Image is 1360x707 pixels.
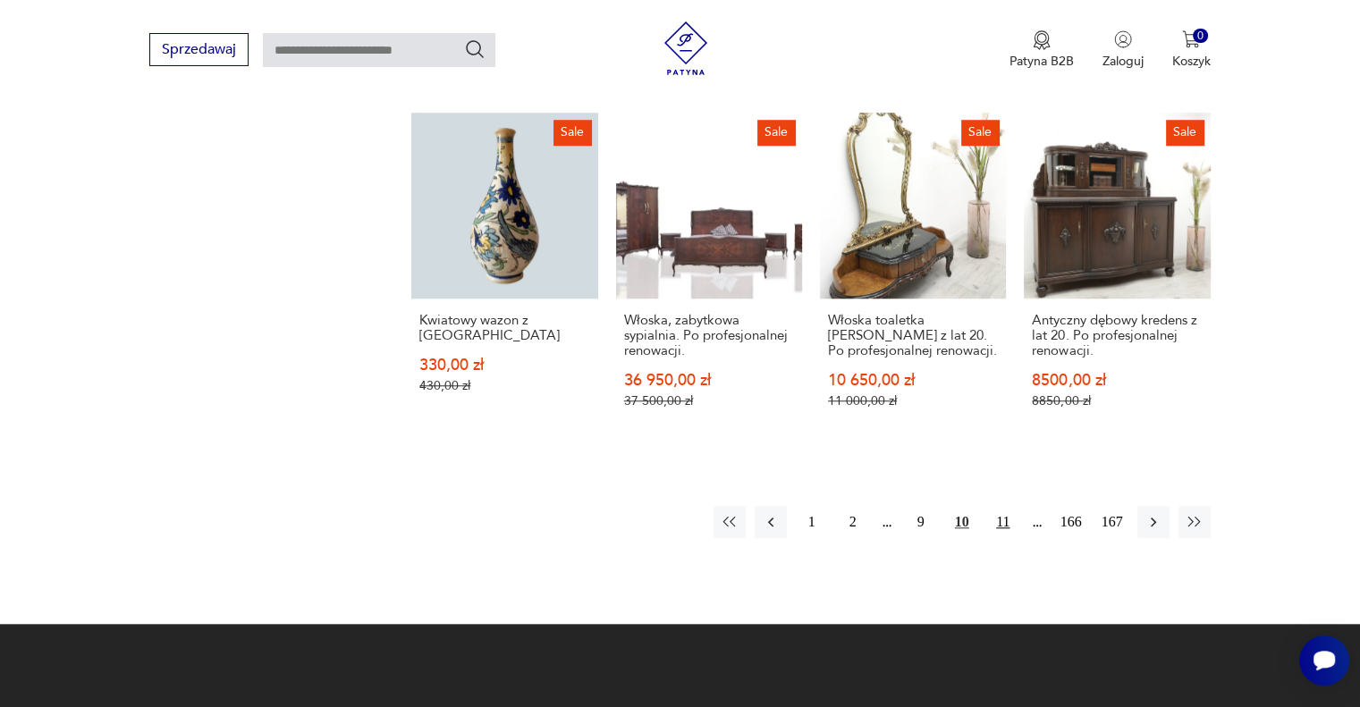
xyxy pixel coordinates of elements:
p: 8500,00 zł [1032,373,1202,388]
p: Zaloguj [1102,53,1144,70]
button: 11 [987,506,1019,538]
h3: Antyczny dębowy kredens z lat 20. Po profesjonalnej renowacji. [1032,313,1202,358]
p: 8850,00 zł [1032,393,1202,408]
img: Patyna - sklep z meblami i dekoracjami vintage [659,21,713,75]
a: Sprzedawaj [149,45,249,57]
p: 10 650,00 zł [828,373,998,388]
button: Patyna B2B [1009,30,1074,70]
h3: Włoska, zabytkowa sypialnia. Po profesjonalnej renowacji. [624,313,794,358]
h3: Włoska toaletka [PERSON_NAME] z lat 20. Po profesjonalnej renowacji. [828,313,998,358]
button: Szukaj [464,38,486,60]
button: 0Koszyk [1172,30,1211,70]
button: 1 [796,506,828,538]
img: Ikona koszyka [1182,30,1200,48]
button: 2 [837,506,869,538]
button: Zaloguj [1102,30,1144,70]
img: Ikonka użytkownika [1114,30,1132,48]
a: SaleWłoska, zabytkowa sypialnia. Po profesjonalnej renowacji.Włoska, zabytkowa sypialnia. Po prof... [616,113,802,443]
p: 11 000,00 zł [828,393,998,408]
p: 37 500,00 zł [624,393,794,408]
p: 330,00 zł [419,358,589,373]
p: 430,00 zł [419,378,589,393]
img: Ikona medalu [1033,30,1051,50]
button: 10 [946,506,978,538]
p: 36 950,00 zł [624,373,794,388]
a: SaleAntyczny dębowy kredens z lat 20. Po profesjonalnej renowacji.Antyczny dębowy kredens z lat 2... [1024,113,1210,443]
button: 9 [905,506,937,538]
a: SaleKwiatowy wazon z IranuKwiatowy wazon z [GEOGRAPHIC_DATA]330,00 zł430,00 zł [411,113,597,443]
div: 0 [1193,29,1208,44]
p: Koszyk [1172,53,1211,70]
p: Patyna B2B [1009,53,1074,70]
h3: Kwiatowy wazon z [GEOGRAPHIC_DATA] [419,313,589,343]
iframe: Smartsupp widget button [1299,635,1349,686]
button: 166 [1055,506,1087,538]
a: SaleWłoska toaletka Ludwik z lat 20. Po profesjonalnej renowacji.Włoska toaletka [PERSON_NAME] z ... [820,113,1006,443]
button: 167 [1096,506,1128,538]
button: Sprzedawaj [149,33,249,66]
a: Ikona medaluPatyna B2B [1009,30,1074,70]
